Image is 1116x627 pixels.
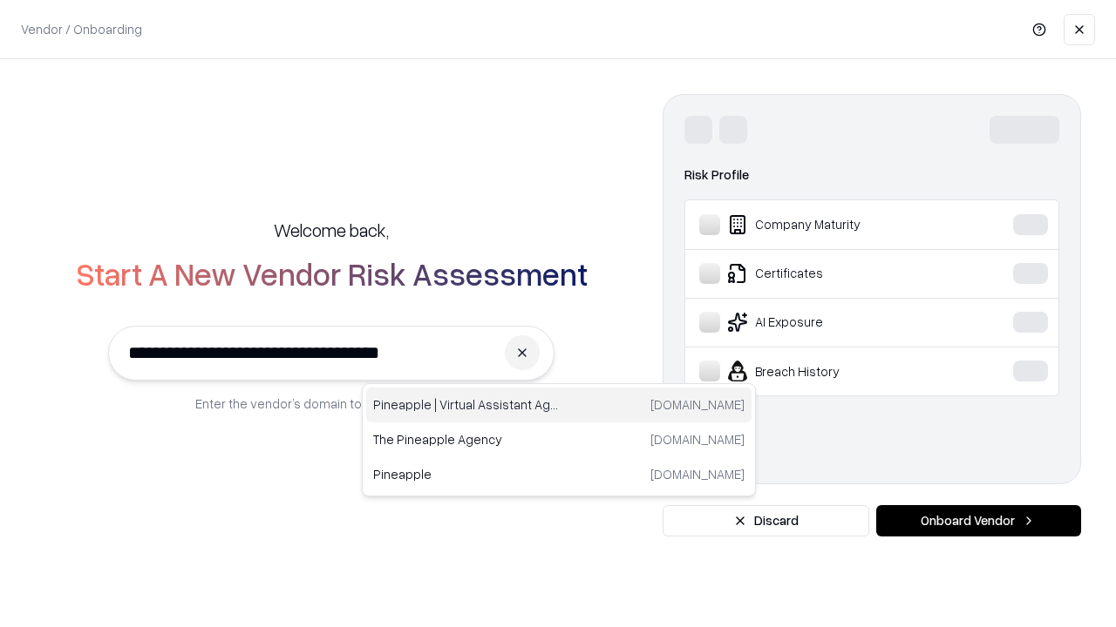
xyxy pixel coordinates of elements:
div: Company Maturity [699,214,960,235]
p: Enter the vendor’s domain to begin onboarding [195,394,467,413]
button: Discard [663,505,869,536]
p: [DOMAIN_NAME] [650,465,745,483]
p: [DOMAIN_NAME] [650,430,745,448]
p: The Pineapple Agency [373,430,559,448]
p: Vendor / Onboarding [21,20,142,38]
div: Suggestions [362,383,756,496]
div: Certificates [699,263,960,284]
div: AI Exposure [699,312,960,333]
div: Breach History [699,361,960,381]
h2: Start A New Vendor Risk Assessment [76,256,588,291]
p: Pineapple | Virtual Assistant Agency [373,395,559,414]
h5: Welcome back, [274,218,389,242]
p: [DOMAIN_NAME] [650,395,745,414]
button: Onboard Vendor [876,505,1081,536]
p: Pineapple [373,465,559,483]
div: Risk Profile [684,165,1059,185]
